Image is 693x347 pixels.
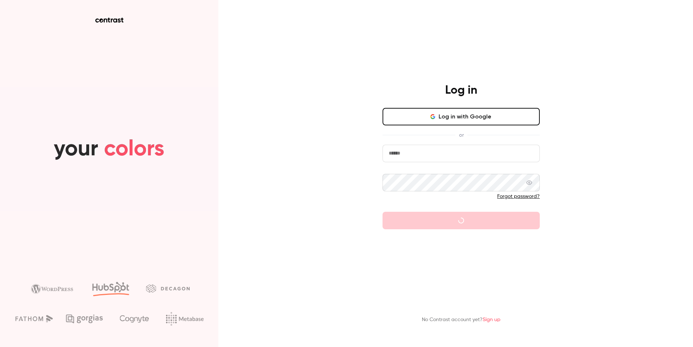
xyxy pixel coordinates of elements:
h4: Log in [445,83,477,98]
span: or [455,131,467,139]
button: Log in with Google [383,108,540,125]
img: decagon [146,284,190,292]
a: Forgot password? [497,194,540,199]
a: Sign up [483,317,500,322]
p: No Contrast account yet? [422,316,500,324]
